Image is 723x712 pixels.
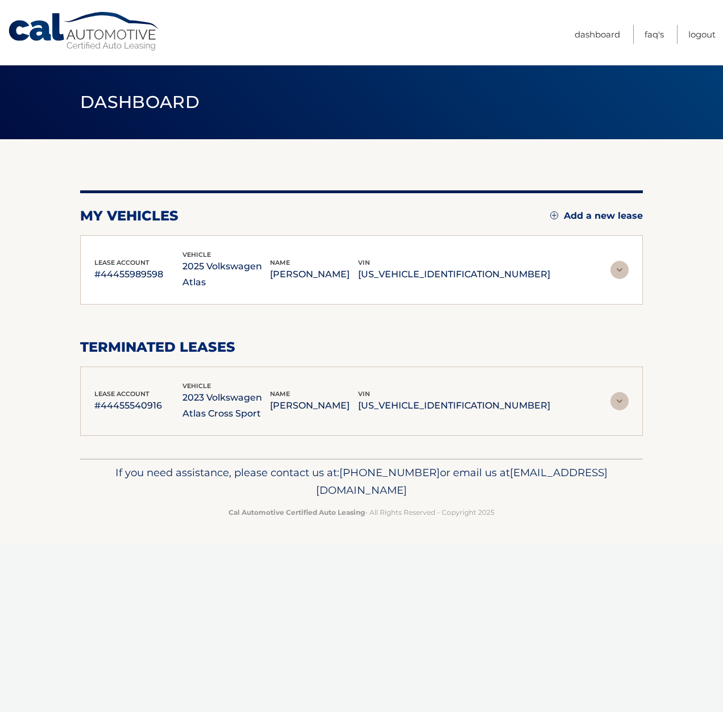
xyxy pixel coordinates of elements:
a: FAQ's [645,25,664,44]
span: name [270,259,290,267]
p: 2023 Volkswagen Atlas Cross Sport [182,390,271,422]
a: Logout [688,25,716,44]
span: vin [358,259,370,267]
p: #44455989598 [94,267,182,282]
img: add.svg [550,211,558,219]
p: #44455540916 [94,398,182,414]
p: 2025 Volkswagen Atlas [182,259,271,290]
p: [PERSON_NAME] [270,267,358,282]
a: Cal Automotive [7,11,161,52]
p: If you need assistance, please contact us at: or email us at [88,464,635,500]
span: lease account [94,390,149,398]
h2: my vehicles [80,207,178,224]
span: lease account [94,259,149,267]
p: [US_VEHICLE_IDENTIFICATION_NUMBER] [358,398,550,414]
span: vin [358,390,370,398]
img: accordion-rest.svg [610,392,629,410]
p: [PERSON_NAME] [270,398,358,414]
p: - All Rights Reserved - Copyright 2025 [88,506,635,518]
a: Dashboard [575,25,620,44]
h2: terminated leases [80,339,643,356]
span: vehicle [182,382,211,390]
p: [US_VEHICLE_IDENTIFICATION_NUMBER] [358,267,550,282]
span: vehicle [182,251,211,259]
span: name [270,390,290,398]
img: accordion-rest.svg [610,261,629,279]
span: [PHONE_NUMBER] [339,466,440,479]
strong: Cal Automotive Certified Auto Leasing [228,508,365,517]
a: Add a new lease [550,210,643,222]
span: Dashboard [80,91,200,113]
